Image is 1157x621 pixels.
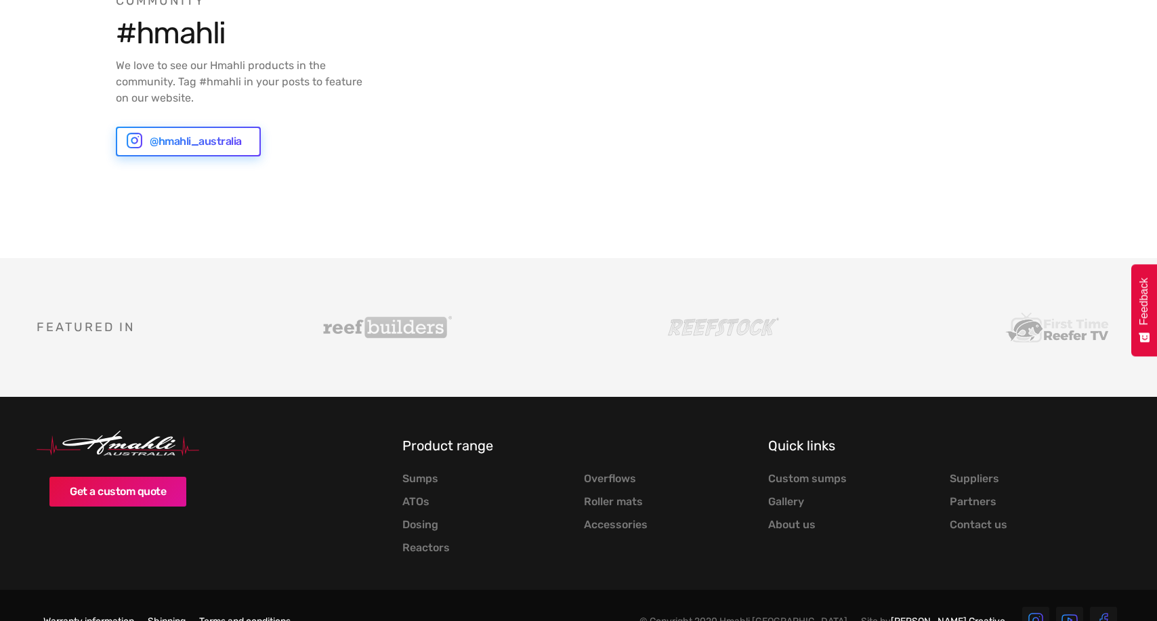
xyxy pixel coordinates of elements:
[402,518,438,532] a: Dosing
[768,495,804,509] a: Gallery
[584,495,643,509] a: Roller mats
[116,15,370,51] h5: #hmahli
[768,518,816,532] a: About us
[402,472,438,486] a: Sumps
[323,316,452,339] img: Reef Builders
[402,495,429,509] a: ATOs
[37,320,303,335] h5: Featured in
[657,316,786,339] img: Reefstock
[768,472,847,486] a: Custom sumps
[116,58,370,106] p: We love to see our Hmahli products in the community. Tag #hmahli in your posts to feature on our ...
[768,437,1120,454] h5: Quick links
[402,437,755,454] h5: Product range
[1131,264,1157,356] button: Feedback - Show survey
[584,518,648,532] a: Accessories
[992,312,1120,343] img: First Time Reefer TV
[49,477,186,507] a: Get a custom quote
[950,495,996,509] a: Partners
[1138,278,1150,325] span: Feedback
[37,431,199,456] img: Hmahli Australia Logo
[950,472,999,486] a: Suppliers
[584,472,636,486] a: Overflows
[402,541,450,555] a: Reactors
[150,133,242,150] div: @hmahli_australia
[116,127,261,156] a: @hmahli_australia
[950,518,1007,532] a: Contact us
